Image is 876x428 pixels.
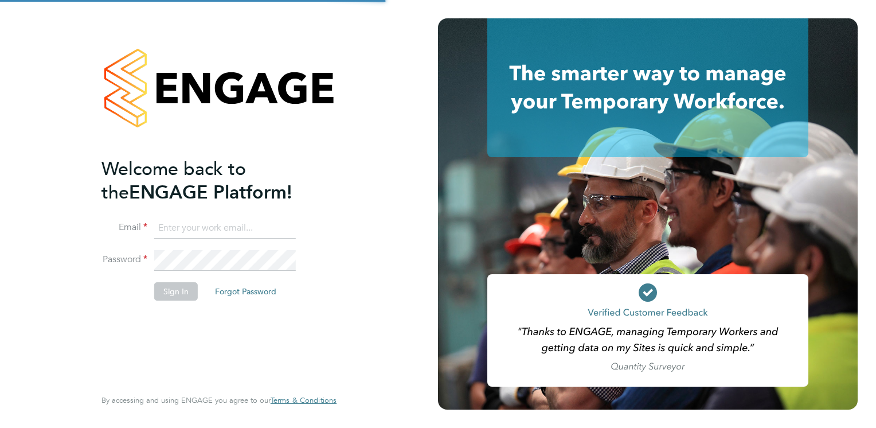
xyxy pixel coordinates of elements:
a: Terms & Conditions [271,396,337,405]
button: Sign In [154,282,198,301]
h2: ENGAGE Platform! [101,157,325,204]
label: Password [101,254,147,266]
button: Forgot Password [206,282,286,301]
span: By accessing and using ENGAGE you agree to our [101,395,337,405]
span: Welcome back to the [101,158,246,204]
input: Enter your work email... [154,218,296,239]
label: Email [101,221,147,234]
